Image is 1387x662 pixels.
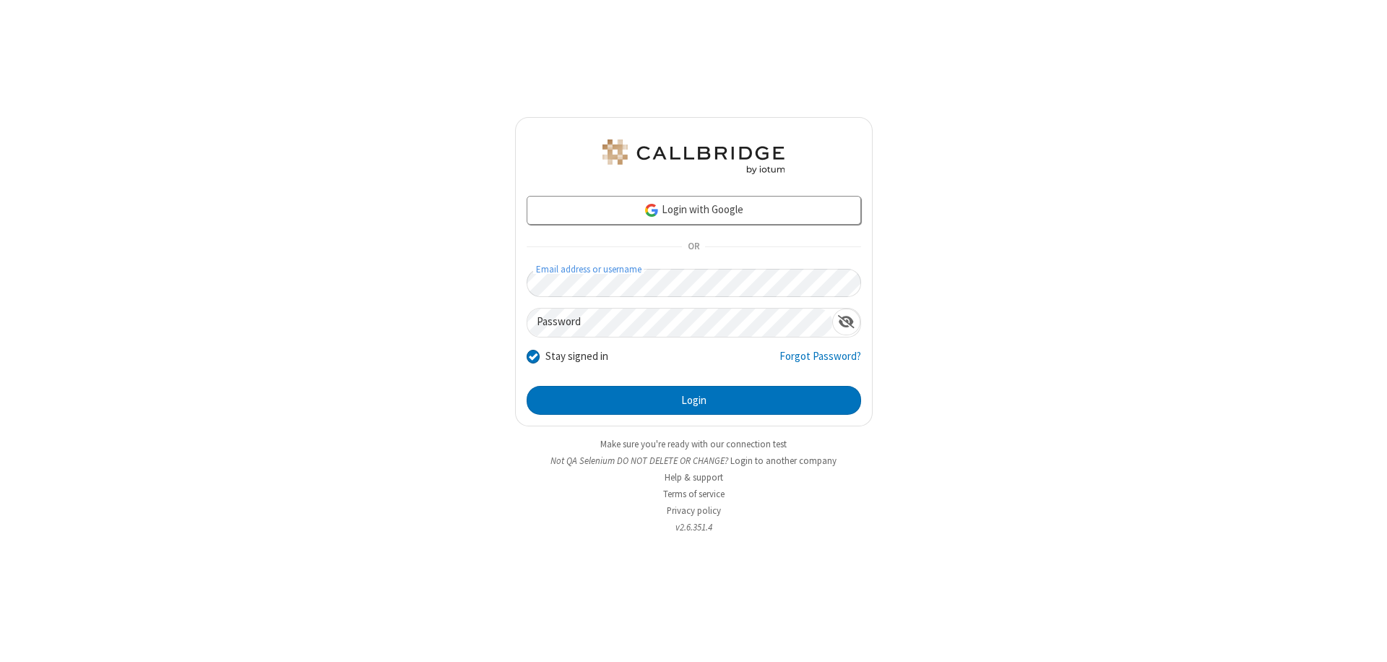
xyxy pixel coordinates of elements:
div: Show password [832,309,860,335]
img: QA Selenium DO NOT DELETE OR CHANGE [600,139,787,174]
li: v2.6.351.4 [515,520,873,534]
iframe: Chat [1351,624,1376,652]
a: Privacy policy [667,504,721,517]
input: Email address or username [527,269,861,297]
input: Password [527,309,832,337]
label: Stay signed in [545,348,608,365]
li: Not QA Selenium DO NOT DELETE OR CHANGE? [515,454,873,468]
button: Login to another company [730,454,837,468]
button: Login [527,386,861,415]
a: Forgot Password? [779,348,861,376]
a: Make sure you're ready with our connection test [600,438,787,450]
a: Terms of service [663,488,725,500]
img: google-icon.png [644,202,660,218]
a: Help & support [665,471,723,483]
span: OR [682,237,705,257]
a: Login with Google [527,196,861,225]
